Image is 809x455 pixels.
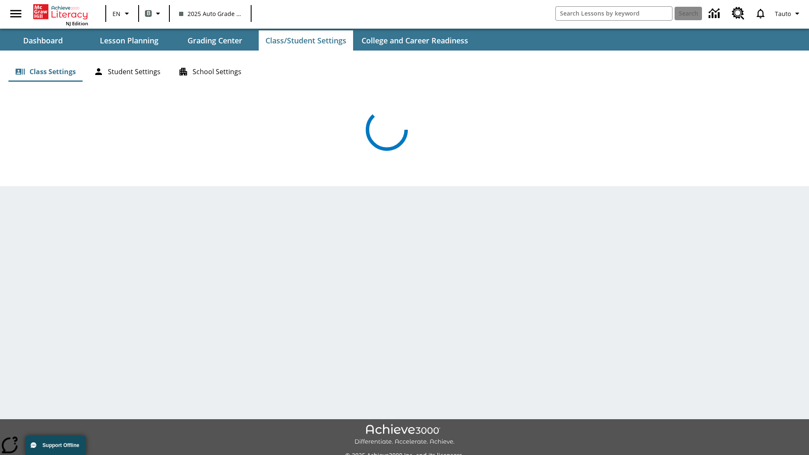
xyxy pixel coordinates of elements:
[173,30,257,51] button: Grading Center
[355,30,475,51] button: College and Career Readiness
[8,62,801,82] div: Class/Student Settings
[171,62,248,82] button: School Settings
[142,6,166,21] button: Boost Class color is gray green. Change class color
[33,3,88,27] div: Home
[33,3,88,20] a: Home
[259,30,353,51] button: Class/Student Settings
[1,30,85,51] button: Dashboard
[727,2,750,25] a: Resource Center, Will open in new tab
[556,7,672,20] input: search field
[771,6,806,21] button: Profile/Settings
[87,62,167,82] button: Student Settings
[25,436,86,455] button: Support Offline
[43,442,79,448] span: Support Offline
[179,9,241,18] span: 2025 Auto Grade 1 B
[750,3,771,24] a: Notifications
[109,6,136,21] button: Language: EN, Select a language
[87,30,171,51] button: Lesson Planning
[66,20,88,27] span: NJ Edition
[704,2,727,25] a: Data Center
[775,9,791,18] span: Tauto
[147,8,150,19] span: B
[3,1,28,26] button: Open side menu
[354,424,455,446] img: Achieve3000 Differentiate Accelerate Achieve
[113,9,121,18] span: EN
[8,62,83,82] button: Class Settings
